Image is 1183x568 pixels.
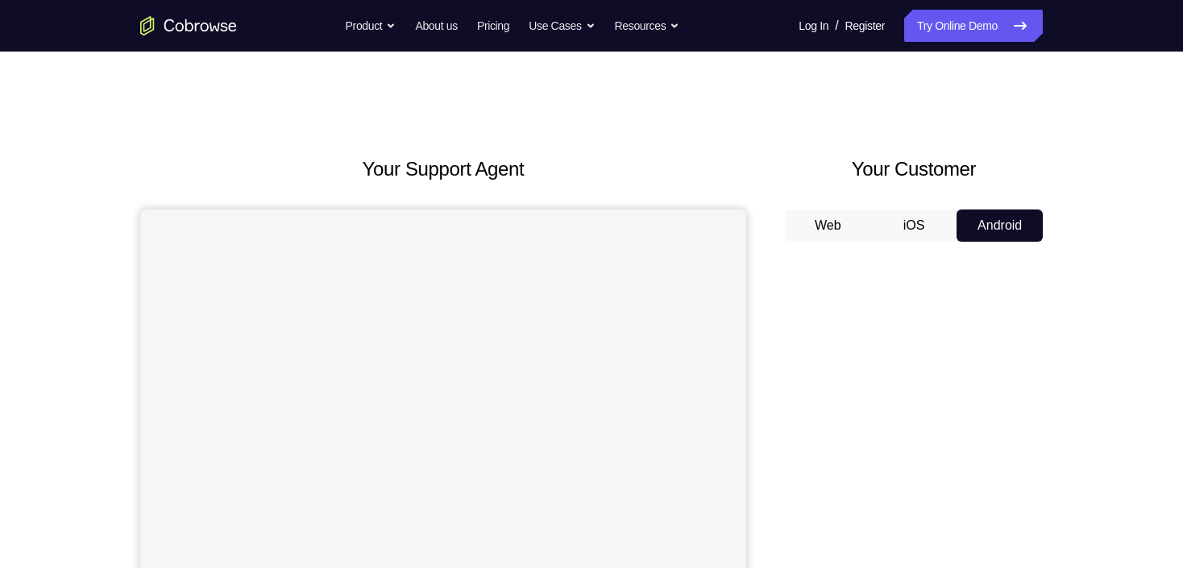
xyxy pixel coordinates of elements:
button: iOS [871,209,957,242]
h2: Your Support Agent [140,155,746,184]
a: Register [845,10,885,42]
button: Product [346,10,396,42]
a: Go to the home page [140,16,237,35]
h2: Your Customer [785,155,1043,184]
a: Log In [799,10,828,42]
a: Try Online Demo [904,10,1043,42]
button: Web [785,209,871,242]
a: About us [415,10,457,42]
a: Pricing [477,10,509,42]
button: Android [957,209,1043,242]
button: Use Cases [529,10,595,42]
span: / [835,16,838,35]
button: Resources [615,10,680,42]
